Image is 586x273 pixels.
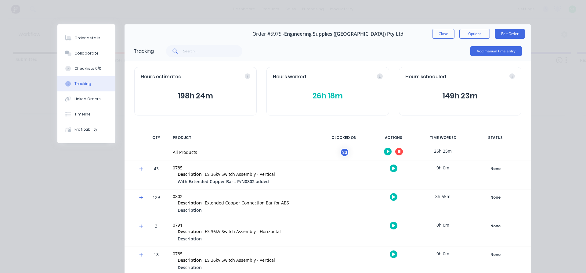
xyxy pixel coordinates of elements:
button: Order details [57,30,115,46]
span: Description [178,264,202,271]
button: 26h 18m [273,90,382,102]
input: Search... [183,45,243,57]
button: None [473,222,518,230]
span: Hours worked [273,73,306,80]
button: None [473,193,518,202]
div: Collaborate [74,51,99,56]
div: 0785 [173,250,314,257]
button: Collaborate [57,46,115,61]
span: ES 36kV Switch Assembly - Vertical [205,257,275,263]
button: Close [432,29,454,39]
span: With Extended Copper Bar - P/N0802 added [178,178,269,185]
div: 129 [147,190,165,218]
div: TIME WORKED [420,131,466,144]
div: QTY [147,131,165,144]
button: Options [459,29,490,39]
span: Description [178,200,202,206]
div: 0791 [173,222,314,228]
span: ES 36kV Switch Assembly - Horizontal [205,229,281,234]
div: Profitability [74,127,97,132]
div: CLOCKED ON [321,131,367,144]
button: None [473,250,518,259]
span: Extended Copper Connection Bar for ABS [205,200,289,206]
div: 43 [147,162,165,189]
div: PRODUCT [169,131,317,144]
div: Tracking [74,81,91,87]
div: None [473,193,517,201]
div: 0785 [173,165,314,171]
span: ES 36kV Switch Assembly - Vertical [205,171,275,177]
div: Tracking [134,48,154,55]
span: Description [178,207,202,213]
div: 0h 0m [420,247,466,261]
button: Edit Order [495,29,525,39]
div: Timeline [74,112,91,117]
div: 26h 25m [420,144,466,158]
div: 8h 55m [420,190,466,203]
span: Description [178,257,202,263]
button: Linked Orders [57,91,115,107]
div: ACTIONS [371,131,416,144]
button: None [473,165,518,173]
div: STATUS [469,131,521,144]
div: Order details [74,35,100,41]
button: Profitability [57,122,115,137]
button: 198h 24m [141,90,250,102]
button: 149h 23m [405,90,515,102]
div: SS [340,148,349,157]
span: Engineering Supplies ([GEOGRAPHIC_DATA]) Pty Ltd [284,31,403,37]
span: Description [178,228,202,235]
div: Linked Orders [74,96,101,102]
button: Add manual time entry [470,46,522,56]
span: Order #5975 - [252,31,284,37]
button: Timeline [57,107,115,122]
div: 0h 0m [420,161,466,175]
div: 0802 [173,193,314,200]
button: Checklists 0/0 [57,61,115,76]
span: Hours scheduled [405,73,446,80]
span: Description [178,236,202,242]
div: None [473,222,517,230]
div: Checklists 0/0 [74,66,101,71]
div: 0h 0m [420,218,466,232]
button: Tracking [57,76,115,91]
span: Description [178,171,202,177]
div: 3 [147,219,165,246]
span: Hours estimated [141,73,182,80]
div: All Products [173,149,314,155]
